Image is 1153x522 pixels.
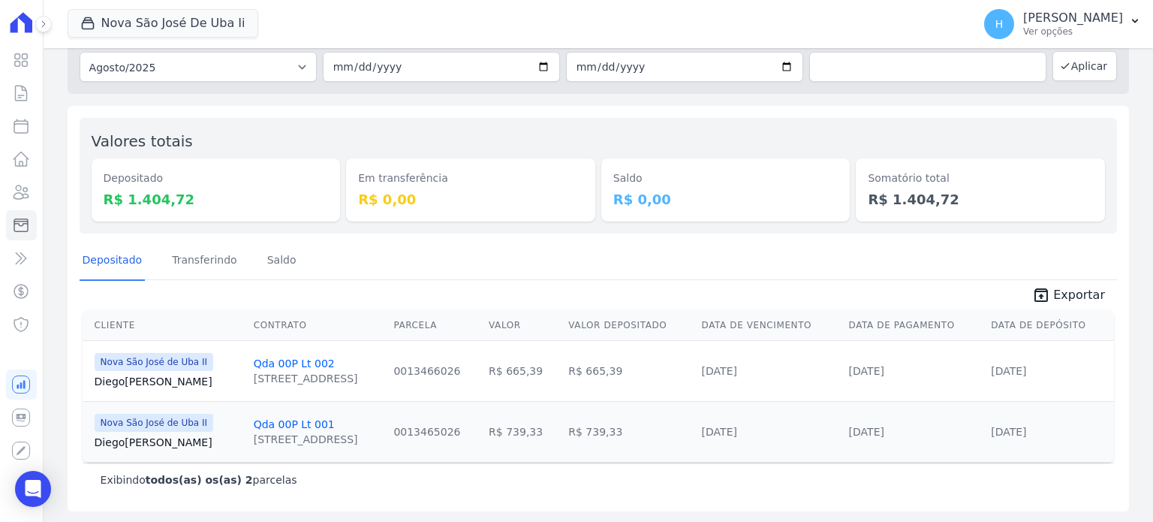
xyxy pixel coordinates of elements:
a: Qda 00P Lt 002 [254,358,335,370]
label: Valores totais [92,132,193,150]
th: Data de Depósito [985,310,1114,341]
a: Qda 00P Lt 001 [254,418,335,430]
dt: Em transferência [358,170,583,186]
dt: Somatório total [868,170,1093,186]
dd: R$ 1.404,72 [868,189,1093,210]
i: unarchive [1032,286,1050,304]
p: [PERSON_NAME] [1023,11,1123,26]
th: Parcela [387,310,483,341]
span: H [995,19,1004,29]
b: todos(as) os(as) 2 [146,474,253,486]
button: H [PERSON_NAME] Ver opções [972,3,1153,45]
td: R$ 665,39 [483,340,562,401]
a: 0013465026 [393,426,460,438]
a: [DATE] [849,426,884,438]
div: [STREET_ADDRESS] [254,432,358,447]
a: 0013466026 [393,365,460,377]
a: Diego[PERSON_NAME] [95,374,242,389]
th: Valor [483,310,562,341]
th: Valor Depositado [562,310,695,341]
th: Data de Pagamento [843,310,986,341]
a: Transferindo [169,242,240,281]
th: Cliente [83,310,248,341]
span: Nova São José de Uba II [95,353,214,371]
a: [DATE] [702,365,737,377]
a: [DATE] [849,365,884,377]
dt: Depositado [104,170,329,186]
td: R$ 739,33 [562,401,695,462]
a: [DATE] [702,426,737,438]
p: Ver opções [1023,26,1123,38]
dt: Saldo [613,170,838,186]
a: Depositado [80,242,146,281]
div: [STREET_ADDRESS] [254,371,358,386]
p: Exibindo parcelas [101,472,297,487]
td: R$ 739,33 [483,401,562,462]
a: [DATE] [991,365,1026,377]
th: Contrato [248,310,388,341]
button: Aplicar [1052,51,1117,81]
a: unarchive Exportar [1020,286,1117,307]
button: Nova São José De Uba Ii [68,9,258,38]
div: Open Intercom Messenger [15,471,51,507]
th: Data de Vencimento [696,310,843,341]
dd: R$ 0,00 [613,189,838,210]
a: [DATE] [991,426,1026,438]
dd: R$ 0,00 [358,189,583,210]
a: Diego[PERSON_NAME] [95,435,242,450]
span: Exportar [1053,286,1105,304]
a: Saldo [264,242,300,281]
td: R$ 665,39 [562,340,695,401]
span: Nova São José de Uba II [95,414,214,432]
dd: R$ 1.404,72 [104,189,329,210]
